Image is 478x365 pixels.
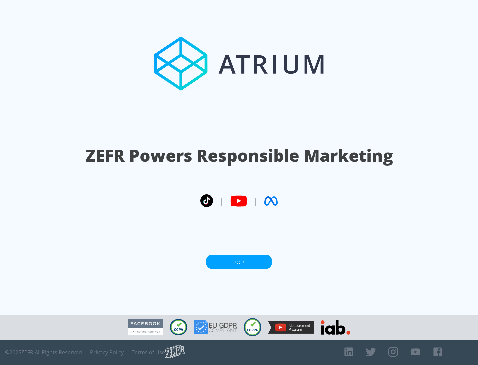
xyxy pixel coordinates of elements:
img: COPPA Compliant [244,318,261,336]
img: YouTube Measurement Program [268,321,314,334]
a: Terms of Use [132,349,165,356]
img: Facebook Marketing Partner [128,319,163,336]
span: | [254,196,258,206]
span: | [220,196,224,206]
a: Log In [206,255,272,269]
img: GDPR Compliant [194,320,237,334]
h1: ZEFR Powers Responsible Marketing [85,144,393,167]
span: © 2025 ZEFR All Rights Reserved [5,349,82,356]
img: CCPA Compliant [170,319,187,335]
img: IAB [321,320,350,335]
a: Privacy Policy [90,349,124,356]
